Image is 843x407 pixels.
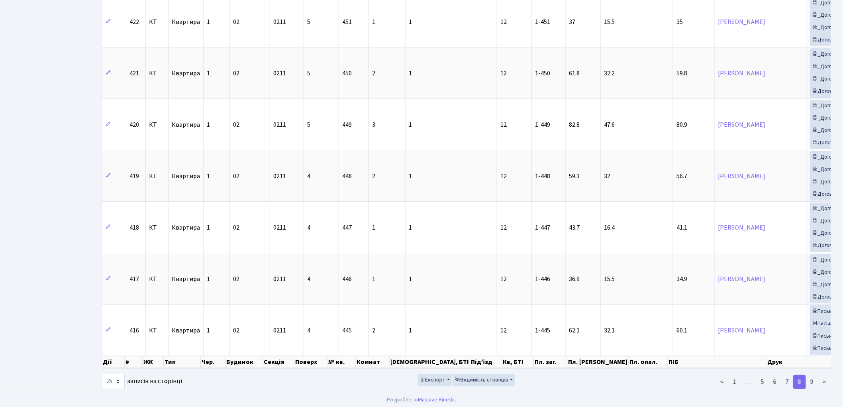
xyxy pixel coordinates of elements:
span: 1 [372,275,375,283]
th: Пл. заг. [534,356,567,368]
select: записів на сторінці [102,374,125,389]
span: 56.7 [676,172,687,181]
span: КТ [149,122,165,128]
span: 1 [409,275,412,283]
a: [PERSON_NAME] [718,172,765,181]
span: 451 [342,18,352,26]
th: Дії [102,356,125,368]
a: [PERSON_NAME] [718,69,765,78]
span: 419 [129,172,139,181]
span: 02 [233,326,239,335]
span: 447 [342,223,352,232]
span: КТ [149,173,165,179]
a: 7 [781,375,794,389]
span: 446 [342,275,352,283]
th: Пл. [PERSON_NAME] [567,356,629,368]
span: 59.8 [676,69,687,78]
span: 1 [409,69,412,78]
span: 1 [372,223,375,232]
span: 4 [307,172,310,181]
span: 445 [342,326,352,335]
span: 12 [500,275,507,283]
span: Квартира [172,224,200,231]
span: 417 [129,275,139,283]
span: 1-449 [535,120,550,129]
span: 12 [500,69,507,78]
a: [PERSON_NAME] [718,120,765,129]
th: Тип [164,356,201,368]
span: 2 [372,69,375,78]
span: КТ [149,224,165,231]
th: Поверх [294,356,327,368]
div: Розроблено . [387,395,456,404]
a: 6 [769,375,781,389]
span: 449 [342,120,352,129]
span: КТ [149,327,165,334]
span: 12 [500,18,507,26]
span: 82.8 [569,120,580,129]
span: Видимість стовпців [455,376,508,384]
th: # [125,356,143,368]
span: 4 [307,326,310,335]
span: 1-447 [535,223,550,232]
span: 15.5 [604,275,615,283]
span: 0211 [273,326,286,335]
a: < [716,375,729,389]
span: 1 [207,120,210,129]
span: 02 [233,223,239,232]
span: 15.5 [604,18,615,26]
span: 02 [233,172,239,181]
span: 1 [409,18,412,26]
span: 0211 [273,275,286,283]
a: 8 [793,375,806,389]
span: 450 [342,69,352,78]
span: 43.7 [569,223,580,232]
a: 9 [806,375,818,389]
span: 0211 [273,120,286,129]
span: 416 [129,326,139,335]
span: 2 [372,326,375,335]
span: 1 [409,120,412,129]
span: 1 [207,326,210,335]
a: > [818,375,831,389]
span: 4 [307,223,310,232]
span: 12 [500,326,507,335]
span: 1 [372,18,375,26]
span: 421 [129,69,139,78]
span: 61.8 [569,69,580,78]
span: 1-450 [535,69,550,78]
span: 02 [233,69,239,78]
span: 34.9 [676,275,687,283]
span: 59.3 [569,172,580,181]
a: [PERSON_NAME] [718,326,765,335]
th: Чер. [201,356,225,368]
span: Експорт [420,376,445,384]
span: 36.9 [569,275,580,283]
span: 5 [307,18,310,26]
span: 448 [342,172,352,181]
th: Пл. опал. [629,356,668,368]
th: [DEMOGRAPHIC_DATA], БТІ [390,356,470,368]
span: 418 [129,223,139,232]
button: Експорт [418,374,452,386]
span: 12 [500,120,507,129]
span: 32.1 [604,326,615,335]
span: 0211 [273,18,286,26]
th: ПІБ [668,356,767,368]
span: 3 [372,120,375,129]
span: 5 [307,69,310,78]
a: [PERSON_NAME] [718,223,765,232]
span: 1-448 [535,172,550,181]
span: 420 [129,120,139,129]
span: 1 [207,69,210,78]
span: 0211 [273,172,286,181]
span: КТ [149,70,165,77]
span: Квартира [172,173,200,179]
th: ЖК [143,356,164,368]
span: 1 [207,275,210,283]
span: КТ [149,276,165,282]
span: 16.4 [604,223,615,232]
span: Квартира [172,122,200,128]
span: 02 [233,275,239,283]
span: 1 [409,223,412,232]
